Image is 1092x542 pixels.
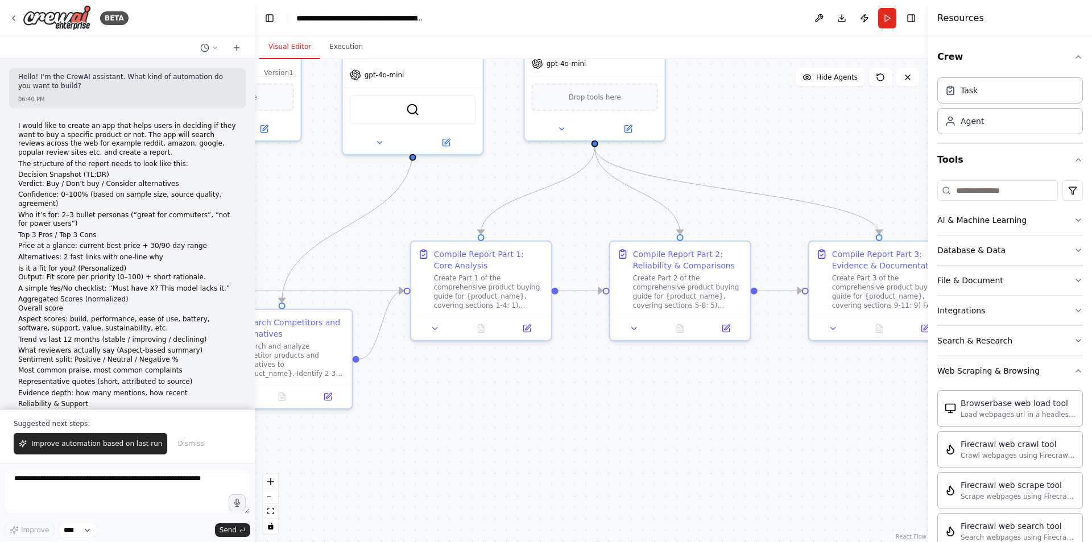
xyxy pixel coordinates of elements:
div: Crew [937,73,1083,143]
div: Research and analyze competitor products and alternatives to {product_name}. Identify 2-3 main co... [235,342,345,378]
span: Send [220,526,237,535]
div: File & Document [937,275,1003,286]
button: Integrations [937,296,1083,325]
p: Representative quotes (short, attributed to source) [18,378,237,387]
div: Firecrawl web search tool [961,520,1076,532]
div: Create Part 2 of the comprehensive product buying guide for {product_name}, covering sections 5-8... [633,274,743,310]
div: Search webpages using Firecrawl and return the results [961,533,1076,542]
button: toggle interactivity [263,519,278,533]
g: Edge from 75fe8fdf-79a6-4d55-bf84-d9e65dd33990 to d503a5be-fdd8-4473-9b07-55dc709708c2 [160,285,404,296]
button: Improve [5,523,54,537]
button: Open in side panel [232,122,296,136]
p: Trend vs last 12 months (stable / improving / declining) [18,336,237,345]
button: Start a new chat [227,41,246,55]
span: Improve [21,526,49,535]
button: Hide left sidebar [262,10,278,26]
span: Dismiss [177,439,204,448]
p: Top 3 Pros / Top 3 Cons [18,231,237,240]
p: Suggested next steps: [14,419,241,428]
div: gpt-4o-miniBraveSearchTool [342,13,484,155]
span: Hide Agents [816,73,858,82]
div: Compile Report Part 1: Core Analysis [434,249,544,271]
div: Web Scraping & Browsing [937,365,1040,376]
button: Dismiss [172,433,209,454]
button: Improve automation based on last run [14,433,167,454]
div: Firecrawl web crawl tool [961,438,1076,450]
button: Execution [320,35,372,59]
p: Most common praise, most common complaints [18,366,237,375]
button: No output available [656,322,704,336]
p: The structure of the report needs to look like this: [18,160,237,169]
button: Click to speak your automation idea [229,494,246,511]
p: I would like to create an app that helps users in deciding if they want to buy a specific product... [18,122,237,157]
p: Output: Fit score per priority (0–100) + short rationale. [18,273,237,282]
button: Send [215,523,250,537]
div: Scrape webpages using Firecrawl and return the contents [961,492,1076,501]
div: Crawl webpages using Firecrawl and return the contents [961,451,1076,460]
div: BETA [100,11,129,25]
button: Tools [937,144,1083,176]
p: Price at a glance: current best price + 30/90-day range [18,242,237,251]
div: Compile Report Part 1: Core AnalysisCreate Part 1 of the comprehensive product buying guide for {... [410,241,552,341]
h4: Resources [937,11,984,25]
g: Edge from d503a5be-fdd8-4473-9b07-55dc709708c2 to 63f17acc-2bc1-4b03-9db7-0ade7352b2c2 [559,285,603,296]
div: Agent [961,115,984,127]
img: FirecrawlCrawlWebsiteTool [945,444,956,455]
button: Database & Data [937,235,1083,265]
div: Database & Data [937,245,1006,256]
li: What reviewers actually say (Aspect-based summary) [18,346,237,355]
img: BrowserbaseLoadTool [945,403,956,414]
div: React Flow controls [263,474,278,533]
li: Is it a fit for you? (Personalized) [18,264,237,274]
li: Aggregated Scores (normalized) [18,295,237,304]
button: Crew [937,41,1083,73]
g: Edge from a768f080-b707-4a79-a4bf-2d64e59935fa to d503a5be-fdd8-4473-9b07-55dc709708c2 [475,147,601,234]
img: BraveSearchTool [406,103,420,117]
div: Research Competitors and AlternativesResearch and analyze competitor products and alternatives to... [211,309,353,409]
button: File & Document [937,266,1083,295]
div: Version 1 [264,68,293,77]
button: Web Scraping & Browsing [937,356,1083,386]
button: Switch to previous chat [196,41,223,55]
p: Alternatives: 2 fast links with one-line why [18,253,237,262]
div: Firecrawl web scrape tool [961,479,1076,491]
div: Integrations [937,305,985,316]
button: zoom in [263,474,278,489]
span: gpt-4o-mini [547,59,586,68]
div: Create Part 3 of the comprehensive product buying guide for {product_name}, covering sections 9-1... [832,274,942,310]
p: Verdict: Buy / Don’t buy / Consider alternatives [18,180,237,189]
button: Visual Editor [259,35,320,59]
g: Edge from 2c8c94d7-334d-4d34-8d51-a023dfe427f7 to 863c80a8-f3c8-4560-af6d-1bb0e752e125 [276,150,419,303]
div: Compile Report Part 2: Reliability & Comparisons [633,249,743,271]
p: Who it’s for: 2–3 bullet personas (“great for commuters”, “not for power users”) [18,211,237,229]
div: Research Competitors and Alternatives [235,317,345,340]
div: Compile Report Part 3: Evidence & DocumentationCreate Part 3 of the comprehensive product buying ... [808,241,950,341]
p: A simple Yes/No checklist: “Must have X? This model lacks it.” [18,284,237,293]
span: gpt-4o-mini [365,71,404,80]
div: Compile Report Part 2: Reliability & ComparisonsCreate Part 2 of the comprehensive product buying... [609,241,751,341]
g: Edge from a768f080-b707-4a79-a4bf-2d64e59935fa to 38861fd3-6044-467b-bea0-3f6a0f94c8cc [589,147,885,234]
button: fit view [263,504,278,519]
p: Overall score [18,304,237,313]
li: Decision Snapshot (TL;DR) [18,171,237,180]
div: Load webpages url in a headless browser using Browserbase and return the contents [961,410,1076,419]
span: Drop tools here [568,92,621,103]
button: zoom out [263,489,278,504]
button: No output available [457,322,505,336]
button: Hide right sidebar [903,10,919,26]
button: No output available [258,390,306,404]
div: Task [961,85,978,96]
li: Reliability & Support [18,400,237,409]
span: Drop tools here [204,92,257,103]
img: Logo [23,5,91,31]
button: Open in side panel [414,136,478,150]
button: Open in side panel [596,122,660,136]
img: FirecrawlSearchTool [945,526,956,537]
p: Aspect scores: build, performance, ease of use, battery, software, support, value, sustainability... [18,315,237,333]
button: Hide Agents [796,68,864,86]
img: FirecrawlScrapeWebsiteTool [945,485,956,496]
p: Evidence depth: how many mentions, how recent [18,389,237,398]
div: Compile Report Part 3: Evidence & Documentation [832,249,942,271]
p: Confidence: 0–100% (based on sample size, source quality, agreement) [18,191,237,208]
div: Browserbase web load tool [961,398,1076,409]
